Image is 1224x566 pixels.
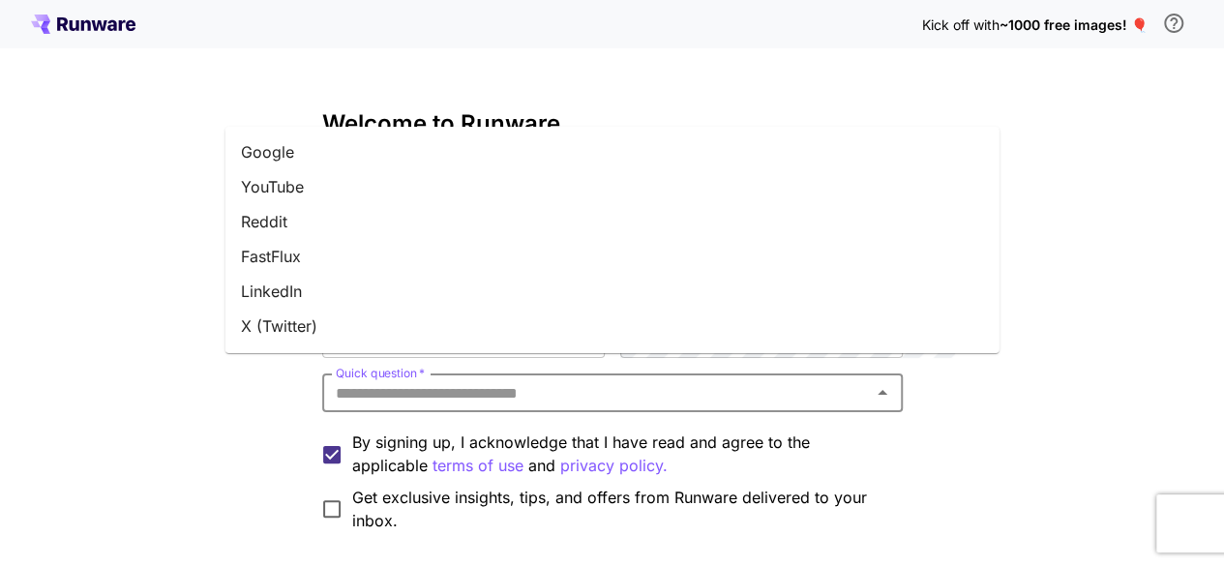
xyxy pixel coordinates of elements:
span: Kick off with [921,16,999,33]
p: By signing up, I acknowledge that I have read and agree to the applicable and [352,431,887,478]
p: terms of use [433,454,523,478]
button: By signing up, I acknowledge that I have read and agree to the applicable and privacy policy. [433,454,523,478]
li: Reddit [225,204,1000,239]
li: YouTube [225,169,1000,204]
li: Discord [225,343,1000,378]
li: Google [225,134,1000,169]
span: Get exclusive insights, tips, and offers from Runware delivered to your inbox. [352,486,887,532]
li: LinkedIn [225,274,1000,309]
p: privacy policy. [560,454,668,478]
li: X (Twitter) [225,309,1000,343]
button: By signing up, I acknowledge that I have read and agree to the applicable terms of use and [560,454,668,478]
label: Quick question [336,365,425,381]
span: ~1000 free images! 🎈 [999,16,1147,33]
button: Close [869,379,896,406]
li: FastFlux [225,239,1000,274]
button: In order to qualify for free credit, you need to sign up with a business email address and click ... [1154,4,1193,43]
h3: Welcome to Runware [322,110,903,137]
